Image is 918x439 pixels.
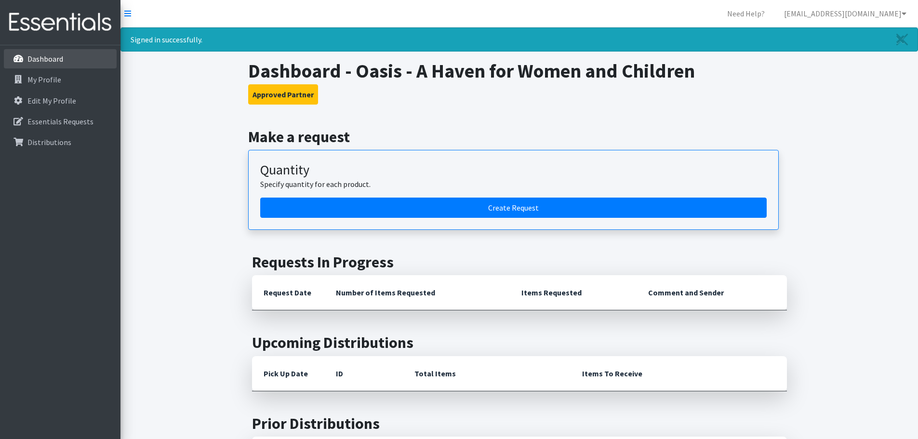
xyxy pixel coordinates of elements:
[776,4,914,23] a: [EMAIL_ADDRESS][DOMAIN_NAME]
[4,6,117,39] img: HumanEssentials
[27,96,76,106] p: Edit My Profile
[252,275,324,310] th: Request Date
[324,275,510,310] th: Number of Items Requested
[403,356,571,391] th: Total Items
[4,70,117,89] a: My Profile
[637,275,786,310] th: Comment and Sender
[27,137,71,147] p: Distributions
[260,162,767,178] h3: Quantity
[252,253,787,271] h2: Requests In Progress
[248,59,790,82] h1: Dashboard - Oasis - A Haven for Women and Children
[252,333,787,352] h2: Upcoming Distributions
[324,356,403,391] th: ID
[252,414,787,433] h2: Prior Distributions
[252,356,324,391] th: Pick Up Date
[260,178,767,190] p: Specify quantity for each product.
[719,4,772,23] a: Need Help?
[27,75,61,84] p: My Profile
[120,27,918,52] div: Signed in successfully.
[27,117,93,126] p: Essentials Requests
[4,91,117,110] a: Edit My Profile
[887,28,918,51] a: Close
[571,356,787,391] th: Items To Receive
[27,54,63,64] p: Dashboard
[4,49,117,68] a: Dashboard
[510,275,637,310] th: Items Requested
[248,84,318,105] button: Approved Partner
[4,112,117,131] a: Essentials Requests
[4,133,117,152] a: Distributions
[260,198,767,218] a: Create a request by quantity
[248,128,790,146] h2: Make a request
